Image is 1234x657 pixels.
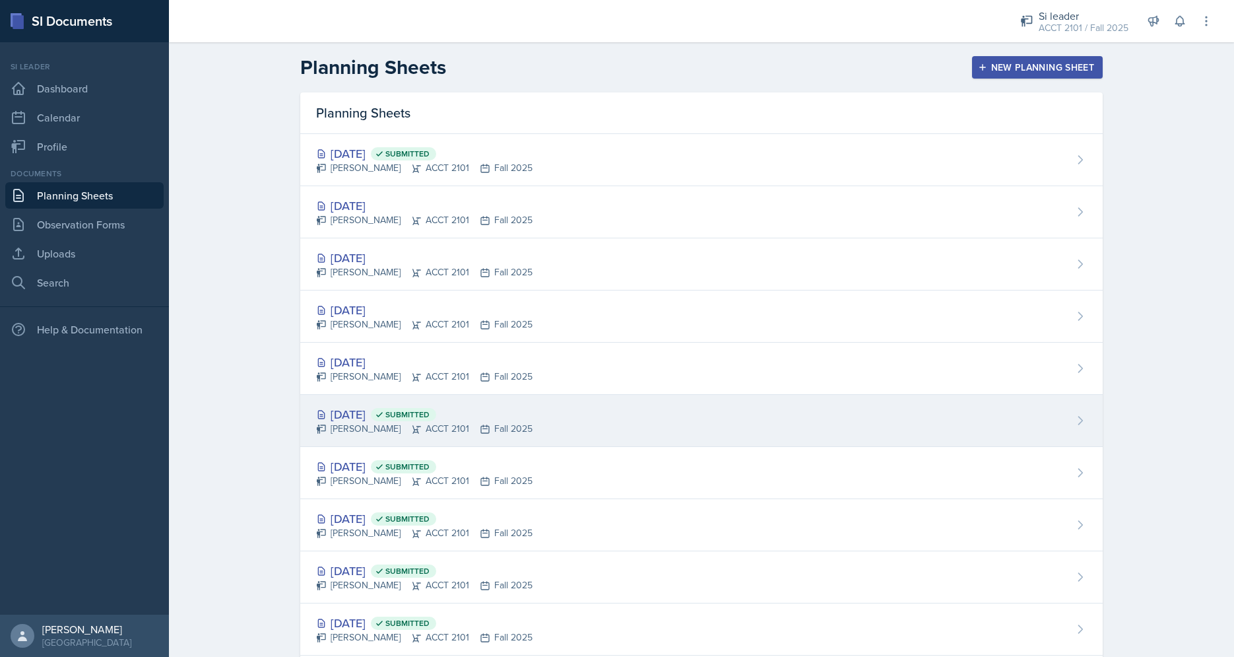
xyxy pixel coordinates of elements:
a: Calendar [5,104,164,131]
div: [PERSON_NAME] ACCT 2101 Fall 2025 [316,474,533,488]
a: [DATE] [PERSON_NAME]ACCT 2101Fall 2025 [300,238,1103,291]
div: [DATE] [316,405,533,423]
div: [PERSON_NAME] ACCT 2101 Fall 2025 [316,318,533,331]
a: Profile [5,133,164,160]
a: [DATE] Submitted [PERSON_NAME]ACCT 2101Fall 2025 [300,134,1103,186]
a: [DATE] Submitted [PERSON_NAME]ACCT 2101Fall 2025 [300,447,1103,499]
a: [DATE] [PERSON_NAME]ACCT 2101Fall 2025 [300,186,1103,238]
a: Planning Sheets [5,182,164,209]
div: Si leader [1039,8,1128,24]
div: [PERSON_NAME] ACCT 2101 Fall 2025 [316,578,533,592]
div: [DATE] [316,301,533,319]
span: Submitted [385,149,430,159]
a: Dashboard [5,75,164,102]
span: Submitted [385,618,430,629]
span: Submitted [385,514,430,524]
div: [PERSON_NAME] ACCT 2101 Fall 2025 [316,161,533,175]
a: [DATE] [PERSON_NAME]ACCT 2101Fall 2025 [300,291,1103,343]
div: [DATE] [316,353,533,371]
div: [DATE] [316,614,533,632]
a: Uploads [5,240,164,267]
button: New Planning Sheet [972,56,1103,79]
div: [DATE] [316,197,533,215]
a: Observation Forms [5,211,164,238]
a: [DATE] [PERSON_NAME]ACCT 2101Fall 2025 [300,343,1103,395]
div: [DATE] [316,249,533,267]
div: New Planning Sheet [981,62,1094,73]
div: [PERSON_NAME] ACCT 2101 Fall 2025 [316,213,533,227]
a: [DATE] Submitted [PERSON_NAME]ACCT 2101Fall 2025 [300,499,1103,551]
div: [DATE] [316,145,533,162]
h2: Planning Sheets [300,55,446,79]
span: Submitted [385,566,430,576]
div: [DATE] [316,510,533,528]
a: [DATE] Submitted [PERSON_NAME]ACCT 2101Fall 2025 [300,395,1103,447]
span: Submitted [385,409,430,420]
div: [PERSON_NAME] [42,623,131,636]
div: Documents [5,168,164,180]
a: [DATE] Submitted [PERSON_NAME]ACCT 2101Fall 2025 [300,604,1103,656]
a: Search [5,269,164,296]
div: Planning Sheets [300,92,1103,134]
div: [PERSON_NAME] ACCT 2101 Fall 2025 [316,526,533,540]
div: [PERSON_NAME] ACCT 2101 Fall 2025 [316,370,533,384]
div: [DATE] [316,458,533,475]
div: [GEOGRAPHIC_DATA] [42,636,131,649]
div: [PERSON_NAME] ACCT 2101 Fall 2025 [316,422,533,436]
div: Si leader [5,61,164,73]
div: [PERSON_NAME] ACCT 2101 Fall 2025 [316,631,533,644]
div: [PERSON_NAME] ACCT 2101 Fall 2025 [316,265,533,279]
span: Submitted [385,462,430,472]
a: [DATE] Submitted [PERSON_NAME]ACCT 2101Fall 2025 [300,551,1103,604]
div: Help & Documentation [5,316,164,343]
div: ACCT 2101 / Fall 2025 [1039,21,1128,35]
div: [DATE] [316,562,533,580]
